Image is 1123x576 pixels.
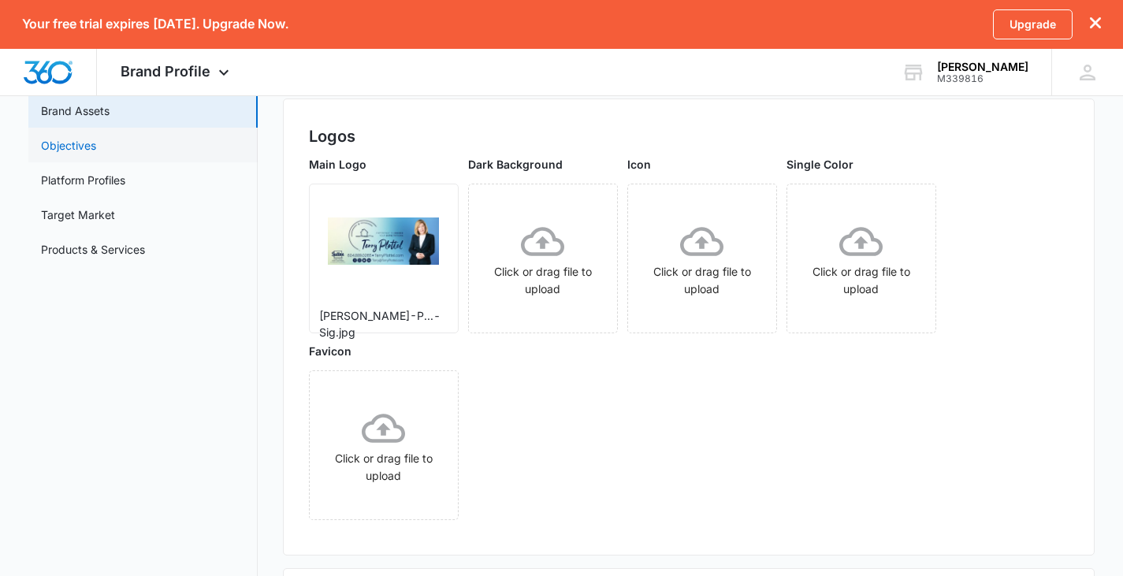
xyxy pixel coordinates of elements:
div: Brand Profile [97,49,257,95]
div: account id [937,73,1028,84]
a: Brand Assets [41,102,110,119]
p: [PERSON_NAME]-P...-Sig.jpg [319,307,448,340]
div: Click or drag file to upload [469,220,617,298]
span: Click or drag file to upload [787,184,935,333]
span: Click or drag file to upload [310,371,458,519]
h2: Logos [309,124,1069,148]
p: Main Logo [309,156,459,173]
p: Your free trial expires [DATE]. Upgrade Now. [22,17,288,32]
span: Brand Profile [121,63,210,80]
p: Dark Background [468,156,618,173]
img: User uploaded logo [328,217,439,265]
a: Products & Services [41,241,145,258]
span: Click or drag file to upload [628,184,776,333]
div: Click or drag file to upload [310,407,458,485]
a: Target Market [41,206,115,223]
div: account name [937,61,1028,73]
div: Click or drag file to upload [787,220,935,298]
p: Favicon [309,343,459,359]
a: Objectives [41,137,96,154]
div: Click or drag file to upload [628,220,776,298]
p: Single Color [786,156,936,173]
a: Platform Profiles [41,172,125,188]
p: Icon [627,156,777,173]
span: Click or drag file to upload [469,184,617,333]
a: Upgrade [993,9,1073,39]
button: dismiss this dialog [1090,17,1101,32]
